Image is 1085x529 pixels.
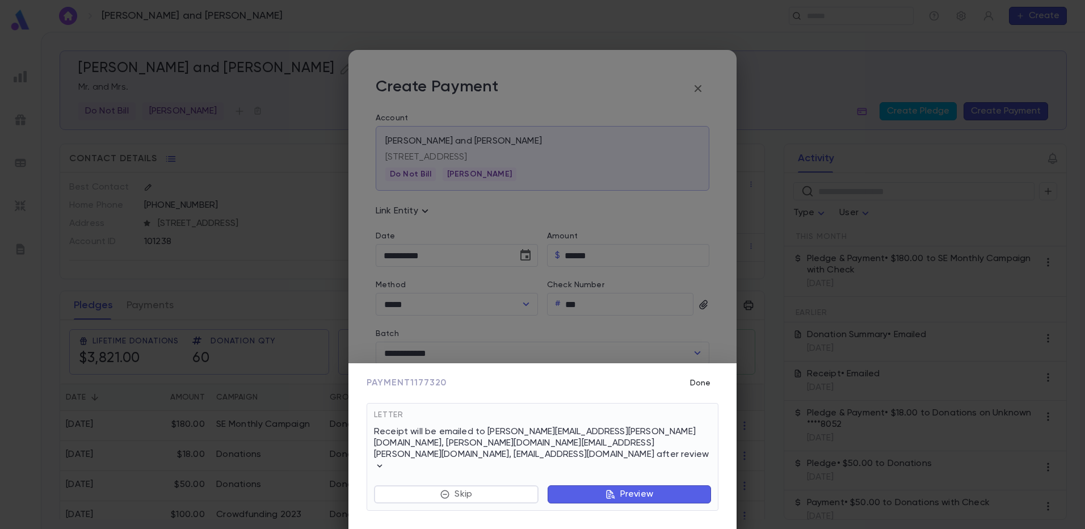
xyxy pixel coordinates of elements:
[455,489,472,500] p: Skip
[682,372,718,394] button: Done
[548,485,711,503] button: Preview
[374,410,711,426] div: Letter
[374,426,711,472] p: Receipt will be emailed to [PERSON_NAME][EMAIL_ADDRESS][PERSON_NAME][DOMAIN_NAME], [PERSON_NAME][...
[620,489,653,500] p: Preview
[374,485,539,503] button: Skip
[367,377,447,389] span: Payment 1177320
